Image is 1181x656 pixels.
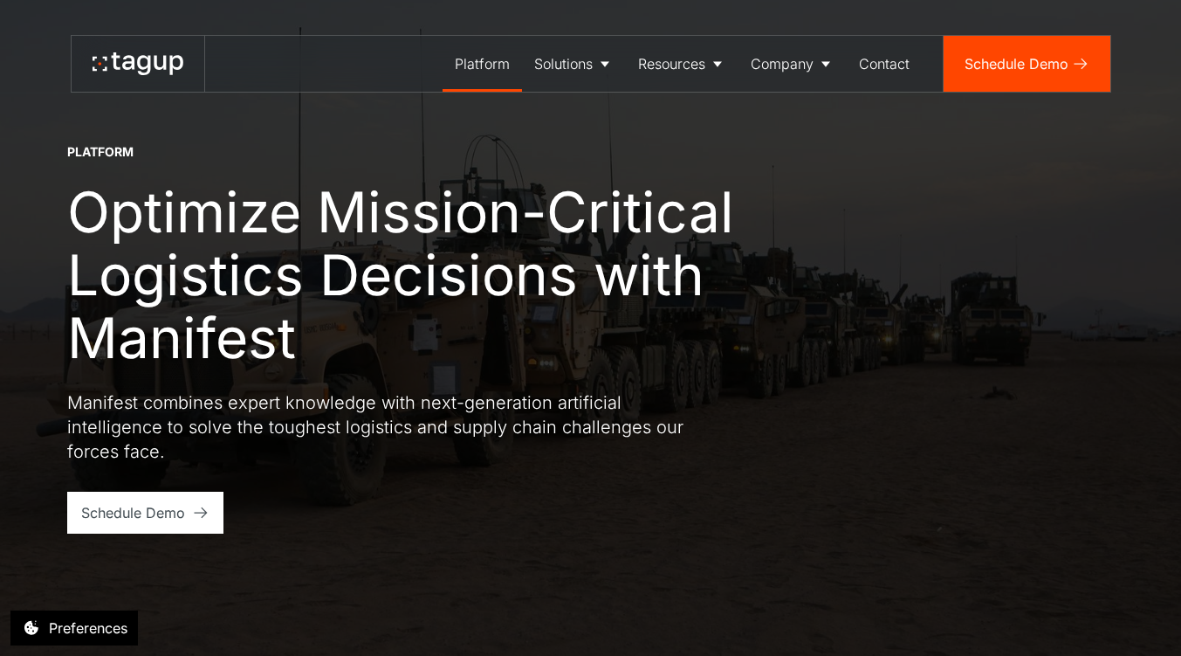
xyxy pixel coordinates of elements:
div: Platform [455,53,510,74]
div: Schedule Demo [81,502,185,523]
div: Solutions [534,53,593,74]
div: Preferences [49,618,127,639]
a: Solutions [522,36,626,92]
a: Platform [443,36,522,92]
a: Resources [626,36,738,92]
p: Manifest combines expert knowledge with next-generation artificial intelligence to solve the toug... [67,390,696,464]
h1: Optimize Mission-Critical Logistics Decisions with Manifest [67,181,800,369]
div: Company [751,53,814,74]
a: Schedule Demo [67,492,223,534]
div: Schedule Demo [965,53,1068,74]
div: Platform [67,143,134,161]
a: Schedule Demo [944,36,1110,92]
a: Contact [847,36,922,92]
div: Contact [859,53,910,74]
div: Resources [638,53,705,74]
a: Company [738,36,847,92]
